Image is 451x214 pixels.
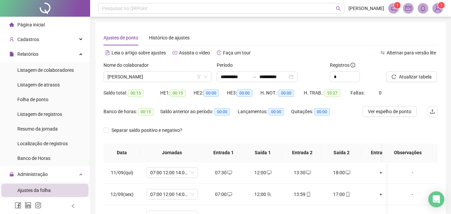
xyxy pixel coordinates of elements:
[383,144,433,162] th: Observações
[363,106,417,117] button: Ver espelho de ponto
[327,169,356,176] div: 18:00
[251,74,257,79] span: to
[17,172,48,177] span: Administração
[111,50,166,55] span: Leia o artigo sobre ajustes
[209,169,238,176] div: 07:30
[204,75,208,79] span: down
[103,108,160,116] div: Banco de horas:
[173,50,177,55] span: youtube
[15,202,21,209] span: facebook
[217,61,237,69] label: Período
[223,50,251,55] span: Faça um tour
[433,3,443,13] img: 90545
[379,90,382,95] span: 0
[367,169,395,176] div: +
[251,74,257,79] span: swap-right
[209,191,238,198] div: 07:00
[17,188,51,193] span: Ajustes da folha
[111,170,133,175] span: 11/09(qui)
[291,108,338,116] div: Quitações:
[386,71,437,82] button: Atualizar tabela
[105,50,110,55] span: file-text
[204,144,243,162] th: Entrada 1
[324,89,340,97] span: 53:27
[351,90,366,95] span: Faltas:
[268,108,284,116] span: 00:00
[361,144,401,162] th: Entrada 3
[349,5,384,12] span: [PERSON_NAME]
[392,74,396,79] span: reload
[266,170,271,175] span: desktop
[227,170,232,175] span: desktop
[396,3,399,8] span: 1
[160,89,194,97] div: HE 1:
[9,22,14,27] span: home
[227,89,260,97] div: HE 3:
[238,108,291,116] div: Lançamentos:
[243,144,282,162] th: Saída 1
[160,108,238,116] div: Saldo anterior ao período:
[17,97,48,102] span: Folha de ponto
[107,72,207,82] span: IGOR FERNANDES DE SOUZA
[288,169,316,176] div: 13:30
[17,67,74,73] span: Listagem de colaboradores
[17,51,38,57] span: Relatórios
[345,170,350,175] span: desktop
[428,191,444,207] div: Open Intercom Messenger
[17,37,39,42] span: Cadastros
[260,89,304,97] div: H. NOT.:
[214,108,230,116] span: 00:00
[35,202,41,209] span: instagram
[25,202,31,209] span: linkedin
[327,191,356,198] div: 17:00
[420,5,426,11] span: bell
[387,50,436,55] span: Alternar para versão lite
[278,89,294,97] span: 00:00
[322,144,361,162] th: Saída 2
[150,189,194,199] span: 07:00 12:00 14:00 17:00
[237,89,252,97] span: 00:00
[203,89,219,97] span: 00:00
[140,144,204,162] th: Jornadas
[248,191,277,198] div: 12:00
[248,169,277,176] div: 12:00
[314,108,330,116] span: 00:00
[17,141,68,146] span: Localização de registros
[282,144,322,162] th: Entrada 2
[288,191,316,198] div: 13:59
[430,109,435,114] span: upload
[17,156,50,161] span: Banco de Horas
[71,204,75,208] span: left
[150,168,194,178] span: 07:00 12:00 14:00 18:00
[380,50,385,55] span: swap
[138,108,154,116] span: 00:15
[17,112,62,117] span: Listagem de registros
[9,172,14,177] span: lock
[17,126,58,132] span: Resumo da jornada
[17,22,45,27] span: Página inicial
[170,89,186,97] span: 00:15
[351,63,355,67] span: info-circle
[197,75,201,79] span: filter
[149,35,190,40] span: Histórico de ajustes
[110,192,134,197] span: 12/09(sex)
[440,3,443,8] span: 1
[9,52,14,56] span: file
[109,127,185,134] span: Separar saldo positivo e negativo?
[388,149,427,156] span: Observações
[103,35,138,40] span: Ajustes de ponto
[304,89,351,97] div: H. TRAB.:
[103,61,153,69] label: Nome do colaborador
[103,144,140,162] th: Data
[266,192,271,197] span: team
[393,191,432,198] div: -
[17,82,60,87] span: Listagem de atrasos
[336,6,341,11] span: search
[217,50,221,55] span: history
[9,37,14,42] span: user-add
[227,192,232,197] span: desktop
[305,170,311,175] span: desktop
[179,50,210,55] span: Assista o vídeo
[330,61,355,69] span: Registros
[391,5,397,11] span: notification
